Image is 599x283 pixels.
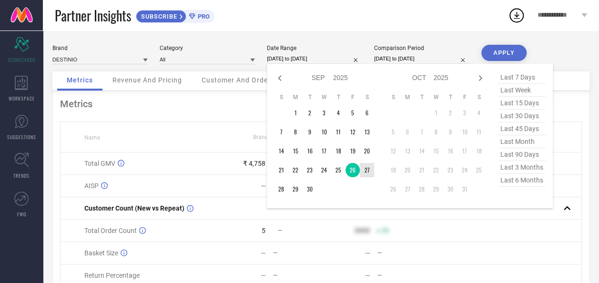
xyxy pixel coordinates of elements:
[377,250,425,256] div: —
[345,125,360,139] td: Fri Sep 12 2025
[288,125,303,139] td: Mon Sep 08 2025
[331,106,345,120] td: Thu Sep 04 2025
[400,125,415,139] td: Mon Oct 06 2025
[498,71,546,84] span: last 7 days
[9,95,35,102] span: WORKSPACE
[374,54,469,64] input: Select comparison period
[457,106,472,120] td: Fri Oct 03 2025
[386,182,400,196] td: Sun Oct 26 2025
[303,106,317,120] td: Tue Sep 02 2025
[273,250,321,256] div: —
[472,144,486,158] td: Sat Oct 18 2025
[429,144,443,158] td: Wed Oct 15 2025
[374,45,469,51] div: Comparison Period
[345,93,360,101] th: Friday
[475,72,486,84] div: Next month
[345,144,360,158] td: Fri Sep 19 2025
[365,272,370,279] div: —
[136,13,180,20] span: SUBSCRIBE
[331,93,345,101] th: Thursday
[481,45,527,61] button: APPLY
[267,54,362,64] input: Select date range
[508,7,525,24] div: Open download list
[415,144,429,158] td: Tue Oct 14 2025
[345,163,360,177] td: Fri Sep 26 2025
[84,134,100,141] span: Name
[415,182,429,196] td: Tue Oct 28 2025
[345,106,360,120] td: Fri Sep 05 2025
[331,125,345,139] td: Thu Sep 11 2025
[498,97,546,110] span: last 15 days
[498,135,546,148] span: last month
[331,163,345,177] td: Thu Sep 25 2025
[365,249,370,257] div: —
[386,93,400,101] th: Sunday
[261,249,266,257] div: —
[303,163,317,177] td: Tue Sep 23 2025
[13,172,30,179] span: TRENDS
[429,182,443,196] td: Wed Oct 29 2025
[443,106,457,120] td: Thu Oct 02 2025
[382,227,388,234] span: 50
[498,174,546,187] span: last 6 months
[288,106,303,120] td: Mon Sep 01 2025
[288,93,303,101] th: Monday
[160,45,255,51] div: Category
[400,93,415,101] th: Monday
[400,163,415,177] td: Mon Oct 20 2025
[55,6,131,25] span: Partner Insights
[429,125,443,139] td: Wed Oct 08 2025
[457,93,472,101] th: Friday
[360,93,374,101] th: Saturday
[136,8,214,23] a: SUBSCRIBEPRO
[360,106,374,120] td: Sat Sep 06 2025
[498,148,546,161] span: last 90 days
[288,144,303,158] td: Mon Sep 15 2025
[429,93,443,101] th: Wednesday
[443,125,457,139] td: Thu Oct 09 2025
[243,160,265,167] div: ₹ 4,758
[195,13,210,20] span: PRO
[317,163,331,177] td: Wed Sep 24 2025
[8,56,36,63] span: SCORECARDS
[472,163,486,177] td: Sat Oct 25 2025
[472,106,486,120] td: Sat Oct 04 2025
[17,211,26,218] span: FWD
[400,182,415,196] td: Mon Oct 27 2025
[84,182,99,190] span: AISP
[498,110,546,122] span: last 30 days
[288,182,303,196] td: Mon Sep 29 2025
[457,163,472,177] td: Fri Oct 24 2025
[60,98,582,110] div: Metrics
[400,144,415,158] td: Mon Oct 13 2025
[84,249,118,257] span: Basket Size
[377,272,425,279] div: —
[274,93,288,101] th: Sunday
[84,227,137,234] span: Total Order Count
[288,163,303,177] td: Mon Sep 22 2025
[303,182,317,196] td: Tue Sep 30 2025
[415,125,429,139] td: Tue Oct 07 2025
[498,84,546,97] span: last week
[354,227,369,234] div: 9999
[52,45,148,51] div: Brand
[303,125,317,139] td: Tue Sep 09 2025
[429,106,443,120] td: Wed Oct 01 2025
[472,125,486,139] td: Sat Oct 11 2025
[262,227,265,234] div: 5
[261,182,266,190] div: —
[84,272,140,279] span: Return Percentage
[303,93,317,101] th: Tuesday
[278,227,282,234] span: —
[443,163,457,177] td: Thu Oct 23 2025
[274,182,288,196] td: Sun Sep 28 2025
[84,160,115,167] span: Total GMV
[84,204,184,212] span: Customer Count (New vs Repeat)
[457,125,472,139] td: Fri Oct 10 2025
[274,125,288,139] td: Sun Sep 07 2025
[274,163,288,177] td: Sun Sep 21 2025
[415,93,429,101] th: Tuesday
[317,93,331,101] th: Wednesday
[415,163,429,177] td: Tue Oct 21 2025
[498,122,546,135] span: last 45 days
